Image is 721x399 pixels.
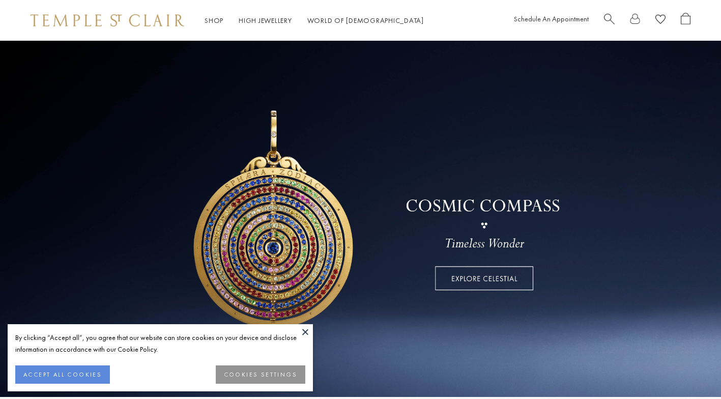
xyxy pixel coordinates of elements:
button: ACCEPT ALL COOKIES [15,365,110,384]
a: Search [604,13,615,28]
div: By clicking “Accept all”, you agree that our website can store cookies on your device and disclos... [15,332,305,355]
button: COOKIES SETTINGS [216,365,305,384]
iframe: Gorgias live chat messenger [670,351,711,389]
a: ShopShop [205,16,223,25]
img: Temple St. Clair [31,14,184,26]
a: High JewelleryHigh Jewellery [239,16,292,25]
a: Schedule An Appointment [514,14,589,23]
nav: Main navigation [205,14,424,27]
a: View Wishlist [655,13,666,28]
a: World of [DEMOGRAPHIC_DATA]World of [DEMOGRAPHIC_DATA] [307,16,424,25]
a: Open Shopping Bag [681,13,690,28]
